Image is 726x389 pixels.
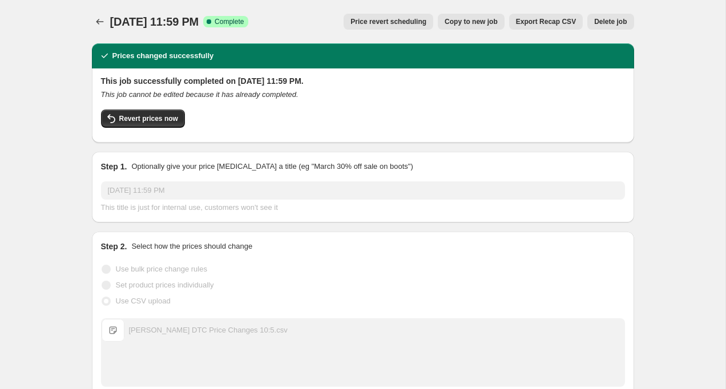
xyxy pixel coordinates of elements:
[119,114,178,123] span: Revert prices now
[116,265,207,273] span: Use bulk price change rules
[131,241,252,252] p: Select how the prices should change
[344,14,433,30] button: Price revert scheduling
[509,14,583,30] button: Export Recap CSV
[438,14,505,30] button: Copy to new job
[101,241,127,252] h2: Step 2.
[445,17,498,26] span: Copy to new job
[131,161,413,172] p: Optionally give your price [MEDICAL_DATA] a title (eg "March 30% off sale on boots")
[350,17,426,26] span: Price revert scheduling
[587,14,634,30] button: Delete job
[215,17,244,26] span: Complete
[101,203,278,212] span: This title is just for internal use, customers won't see it
[116,297,171,305] span: Use CSV upload
[516,17,576,26] span: Export Recap CSV
[110,15,199,28] span: [DATE] 11:59 PM
[116,281,214,289] span: Set product prices individually
[101,75,625,87] h2: This job successfully completed on [DATE] 11:59 PM.
[594,17,627,26] span: Delete job
[101,181,625,200] input: 30% off holiday sale
[112,50,214,62] h2: Prices changed successfully
[101,90,299,99] i: This job cannot be edited because it has already completed.
[92,14,108,30] button: Price change jobs
[129,325,288,336] div: [PERSON_NAME] DTC Price Changes 10:5.csv
[101,161,127,172] h2: Step 1.
[101,110,185,128] button: Revert prices now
